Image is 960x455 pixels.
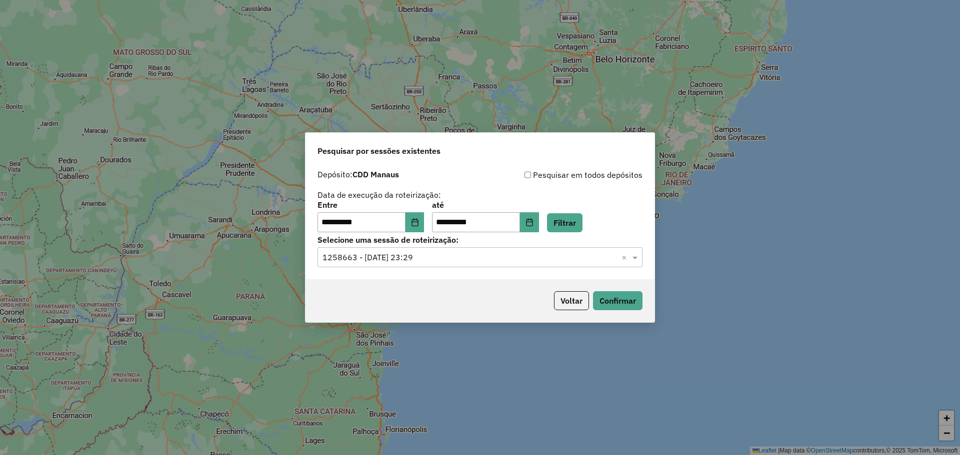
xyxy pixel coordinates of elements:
button: Choose Date [520,212,539,232]
label: Depósito: [317,168,399,180]
label: Entre [317,199,424,211]
strong: CDD Manaus [352,169,399,179]
button: Confirmar [593,291,642,310]
button: Filtrar [547,213,582,232]
label: até [432,199,538,211]
button: Voltar [554,291,589,310]
label: Selecione uma sessão de roteirização: [317,234,642,246]
span: Pesquisar por sessões existentes [317,145,440,157]
button: Choose Date [405,212,424,232]
label: Data de execução da roteirização: [317,189,441,201]
span: Clear all [621,251,630,263]
div: Pesquisar em todos depósitos [480,169,642,181]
